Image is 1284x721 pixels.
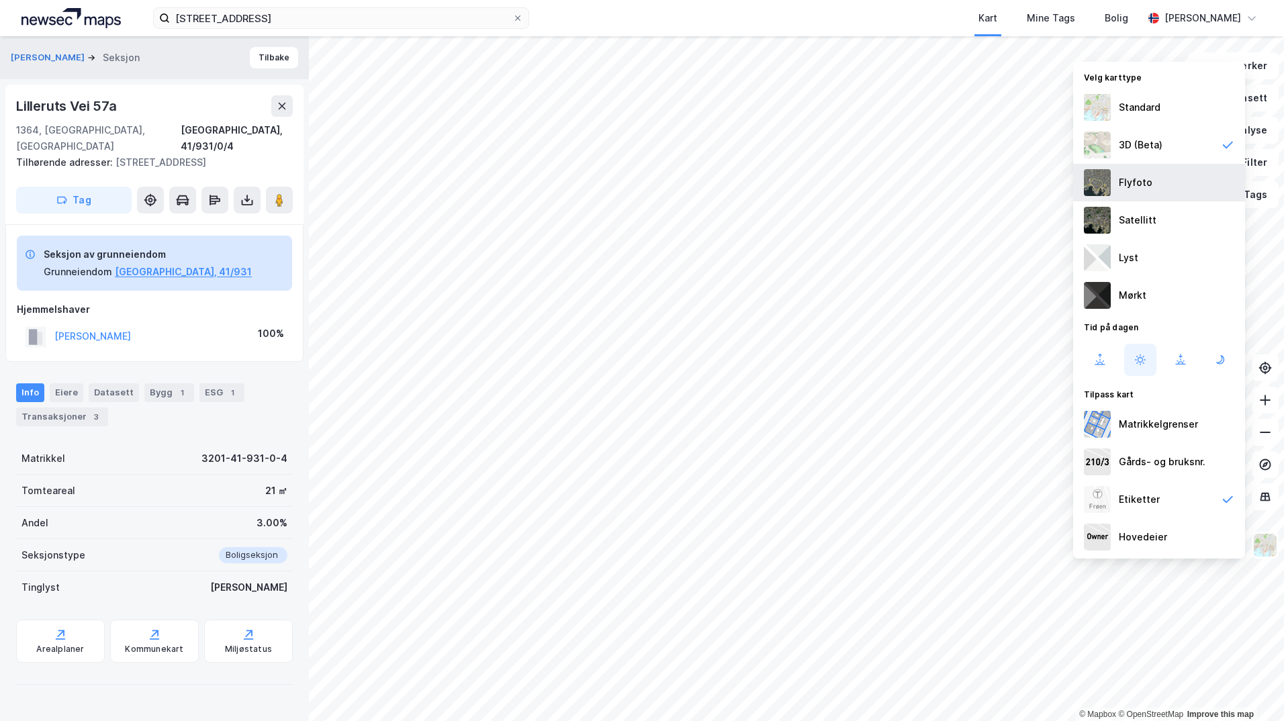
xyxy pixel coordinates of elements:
[1084,486,1111,513] img: Z
[16,122,181,154] div: 1364, [GEOGRAPHIC_DATA], [GEOGRAPHIC_DATA]
[1073,314,1245,338] div: Tid på dagen
[44,264,112,280] div: Grunneiendom
[258,326,284,342] div: 100%
[210,579,287,595] div: [PERSON_NAME]
[1216,181,1279,208] button: Tags
[1084,207,1111,234] img: 9k=
[1073,64,1245,89] div: Velg karttype
[1084,448,1111,475] img: cadastreKeys.547ab17ec502f5a4ef2b.jpeg
[1119,454,1205,470] div: Gårds- og bruksnr.
[144,383,194,402] div: Bygg
[175,386,189,399] div: 1
[21,483,75,499] div: Tomteareal
[16,154,282,171] div: [STREET_ADDRESS]
[978,10,997,26] div: Kart
[1217,657,1284,721] iframe: Chat Widget
[16,187,132,213] button: Tag
[1119,175,1152,191] div: Flyfoto
[36,644,84,655] div: Arealplaner
[1084,169,1111,196] img: Z
[1217,657,1284,721] div: Kontrollprogram for chat
[50,383,83,402] div: Eiere
[1084,524,1111,550] img: majorOwner.b5e170eddb5c04bfeeff.jpeg
[44,246,252,262] div: Seksjon av grunneiendom
[1119,491,1160,508] div: Etiketter
[21,547,85,563] div: Seksjonstype
[115,264,252,280] button: [GEOGRAPHIC_DATA], 41/931
[1119,529,1167,545] div: Hovedeier
[1119,137,1162,153] div: 3D (Beta)
[1079,710,1116,719] a: Mapbox
[1084,244,1111,271] img: luj3wr1y2y3+OchiMxRmMxRlscgabnMEmZ7DJGWxyBpucwSZnsMkZbHIGm5zBJmewyRlscgabnMEmZ7DJGWxyBpucwSZnsMkZ...
[1027,10,1075,26] div: Mine Tags
[1119,416,1198,432] div: Matrikkelgrenser
[1105,10,1128,26] div: Bolig
[16,95,120,117] div: Lilleruts Vei 57a
[1084,282,1111,309] img: nCdM7BzjoCAAAAAElFTkSuQmCC
[1119,99,1160,115] div: Standard
[1084,411,1111,438] img: cadastreBorders.cfe08de4b5ddd52a10de.jpeg
[21,8,121,28] img: logo.a4113a55bc3d86da70a041830d287a7e.svg
[89,410,103,424] div: 3
[16,407,108,426] div: Transaksjoner
[21,515,48,531] div: Andel
[103,50,140,66] div: Seksjon
[1252,532,1278,558] img: Z
[1187,710,1254,719] a: Improve this map
[226,386,239,399] div: 1
[21,579,60,595] div: Tinglyst
[21,450,65,467] div: Matrikkel
[17,301,292,318] div: Hjemmelshaver
[16,156,116,168] span: Tilhørende adresser:
[1188,52,1279,79] button: Bokmerker
[257,515,287,531] div: 3.00%
[225,644,272,655] div: Miljøstatus
[1073,381,1245,405] div: Tilpass kart
[265,483,287,499] div: 21 ㎡
[16,383,44,402] div: Info
[125,644,183,655] div: Kommunekart
[1084,132,1111,158] img: Z
[1118,710,1183,719] a: OpenStreetMap
[1164,10,1241,26] div: [PERSON_NAME]
[89,383,139,402] div: Datasett
[11,51,87,64] button: [PERSON_NAME]
[1084,94,1111,121] img: Z
[1119,287,1146,303] div: Mørkt
[1119,212,1156,228] div: Satellitt
[250,47,298,68] button: Tilbake
[181,122,293,154] div: [GEOGRAPHIC_DATA], 41/931/0/4
[201,450,287,467] div: 3201-41-931-0-4
[1214,149,1279,176] button: Filter
[170,8,512,28] input: Søk på adresse, matrikkel, gårdeiere, leietakere eller personer
[199,383,244,402] div: ESG
[1119,250,1138,266] div: Lyst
